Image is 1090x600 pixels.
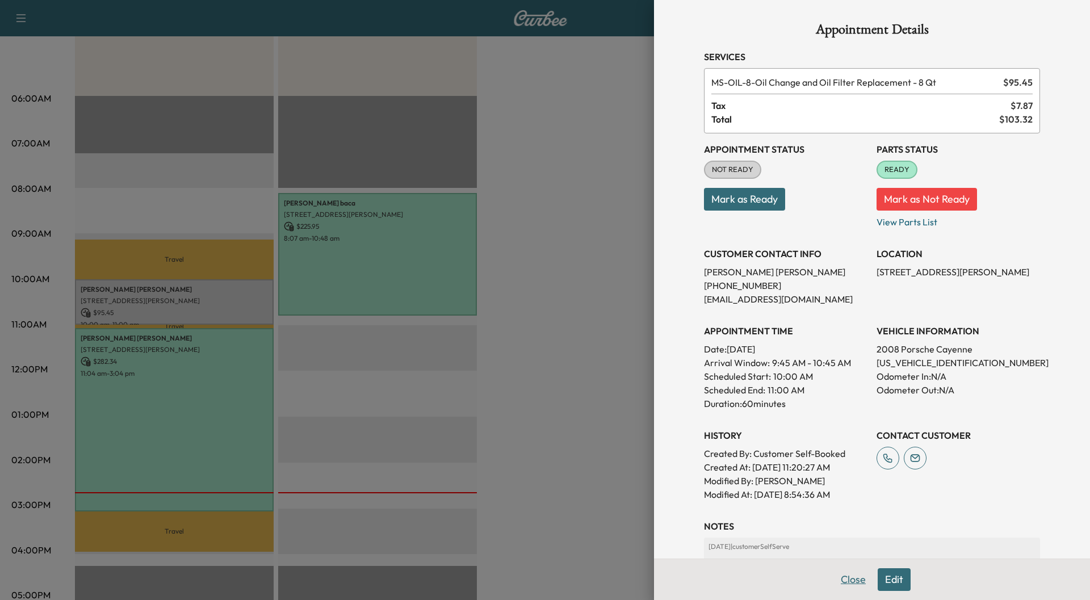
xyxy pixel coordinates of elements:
span: $ 95.45 [1003,75,1033,89]
p: [PERSON_NAME] [PERSON_NAME] [704,265,867,279]
h3: Appointment Status [704,142,867,156]
span: Tax [711,99,1011,112]
p: [EMAIL_ADDRESS][DOMAIN_NAME] [704,292,867,306]
h3: VEHICLE INFORMATION [877,324,1040,338]
button: Close [833,568,873,591]
p: [DATE] | customerSelfServe [708,542,1035,551]
p: Modified At : [DATE] 8:54:36 AM [704,488,867,501]
p: [US_VEHICLE_IDENTIFICATION_NUMBER] [877,356,1040,370]
span: $ 103.32 [999,112,1033,126]
span: Oil Change and Oil Filter Replacement - 8 Qt [711,75,999,89]
button: Mark as Not Ready [877,188,977,211]
p: Duration: 60 minutes [704,397,867,410]
h3: NOTES [704,519,1040,533]
span: 9:45 AM - 10:45 AM [772,356,851,370]
h3: LOCATION [877,247,1040,261]
button: Edit [878,568,911,591]
p: 10:00 AM [773,370,813,383]
p: Modified By : [PERSON_NAME] [704,474,867,488]
p: Scheduled End: [704,383,765,397]
h3: Services [704,50,1040,64]
span: NOT READY [705,164,760,175]
p: Arrival Window: [704,356,867,370]
button: Mark as Ready [704,188,785,211]
h1: Appointment Details [704,23,1040,41]
p: [STREET_ADDRESS][PERSON_NAME] [877,265,1040,279]
p: 2008 Porsche Cayenne [877,342,1040,356]
span: $ 7.87 [1011,99,1033,112]
h3: History [704,429,867,442]
span: READY [878,164,916,175]
h3: CUSTOMER CONTACT INFO [704,247,867,261]
p: Created At : [DATE] 11:20:27 AM [704,460,867,474]
p: Odometer Out: N/A [877,383,1040,397]
span: Total [711,112,999,126]
p: View Parts List [877,211,1040,229]
p: [PHONE_NUMBER] [704,279,867,292]
h3: APPOINTMENT TIME [704,324,867,338]
p: 11:00 AM [768,383,804,397]
p: Created By : Customer Self-Booked [704,447,867,460]
h3: Parts Status [877,142,1040,156]
p: Scheduled Start: [704,370,771,383]
p: Date: [DATE] [704,342,867,356]
p: Odometer In: N/A [877,370,1040,383]
h3: CONTACT CUSTOMER [877,429,1040,442]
